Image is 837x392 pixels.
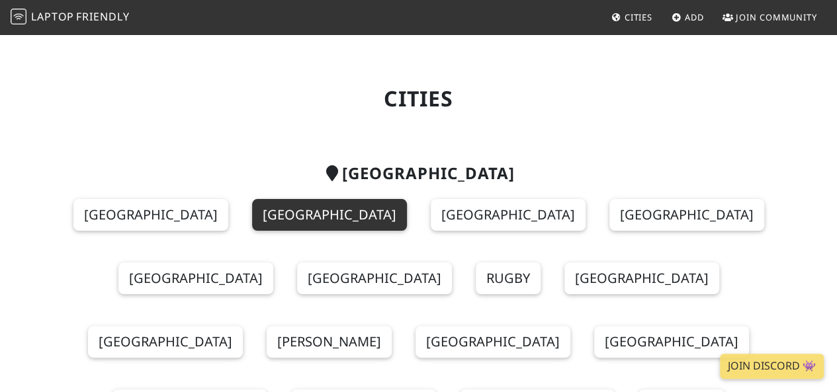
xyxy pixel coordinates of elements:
[11,9,26,24] img: LaptopFriendly
[564,262,719,294] a: [GEOGRAPHIC_DATA]
[118,262,273,294] a: [GEOGRAPHIC_DATA]
[594,326,749,358] a: [GEOGRAPHIC_DATA]
[76,9,129,24] span: Friendly
[717,5,822,29] a: Join Community
[50,164,788,183] h2: [GEOGRAPHIC_DATA]
[736,11,817,23] span: Join Community
[297,262,452,294] a: [GEOGRAPHIC_DATA]
[431,199,586,231] a: [GEOGRAPHIC_DATA]
[252,199,407,231] a: [GEOGRAPHIC_DATA]
[88,326,243,358] a: [GEOGRAPHIC_DATA]
[476,262,541,294] a: Rugby
[50,86,788,111] h1: Cities
[606,5,658,29] a: Cities
[416,326,570,358] a: [GEOGRAPHIC_DATA]
[73,199,228,231] a: [GEOGRAPHIC_DATA]
[31,9,74,24] span: Laptop
[609,199,764,231] a: [GEOGRAPHIC_DATA]
[720,354,824,379] a: Join Discord 👾
[685,11,704,23] span: Add
[666,5,709,29] a: Add
[625,11,652,23] span: Cities
[267,326,392,358] a: [PERSON_NAME]
[11,6,130,29] a: LaptopFriendly LaptopFriendly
